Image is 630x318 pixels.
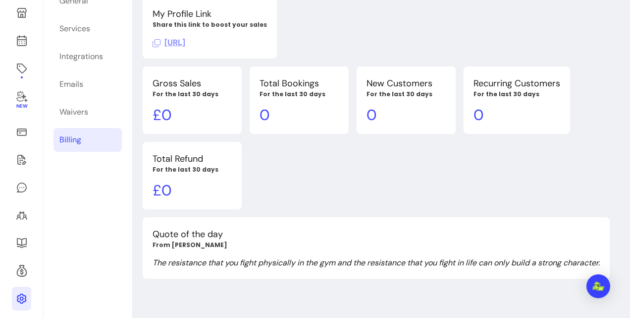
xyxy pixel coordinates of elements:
a: Settings [12,287,31,311]
p: 0 [473,106,560,124]
a: Offerings [12,57,31,80]
a: Resources [12,231,31,255]
p: Share this link to boost your sales [153,21,267,29]
div: Waivers [59,106,88,118]
p: £ 0 [153,106,232,124]
p: For the last 30 days [260,90,339,98]
div: Open Intercom Messenger [586,274,610,298]
a: Integrations [53,45,122,68]
p: Gross Sales [153,76,232,90]
p: My Profile Link [153,7,267,21]
p: £ 0 [153,182,232,199]
p: For the last 30 days [367,90,446,98]
span: Click to copy [153,37,185,48]
p: Recurring Customers [473,76,560,90]
p: The resistance that you fight physically in the gym and the resistance that you fight in life can... [153,257,600,269]
p: For the last 30 days [153,90,232,98]
a: Waivers [12,148,31,172]
p: From [PERSON_NAME] [153,241,600,249]
a: Waivers [53,100,122,124]
div: Billing [59,134,81,146]
div: Emails [59,78,83,90]
a: Refer & Earn [12,259,31,283]
a: Billing [53,128,122,152]
p: For the last 30 days [473,90,560,98]
p: Total Refund [153,152,232,166]
div: Services [59,23,90,35]
span: New [16,103,27,110]
p: 0 [260,106,339,124]
p: Quote of the day [153,227,600,241]
a: Sales [12,120,31,144]
p: 0 [367,106,446,124]
a: My Page [12,1,31,25]
div: Integrations [59,51,103,63]
a: Emails [53,72,122,96]
p: New Customers [367,76,446,90]
p: For the last 30 days [153,166,232,174]
a: Calendar [12,29,31,53]
a: My Messages [12,176,31,199]
p: Total Bookings [260,76,339,90]
a: Services [53,17,122,41]
a: Clients [12,203,31,227]
a: New [12,84,31,116]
